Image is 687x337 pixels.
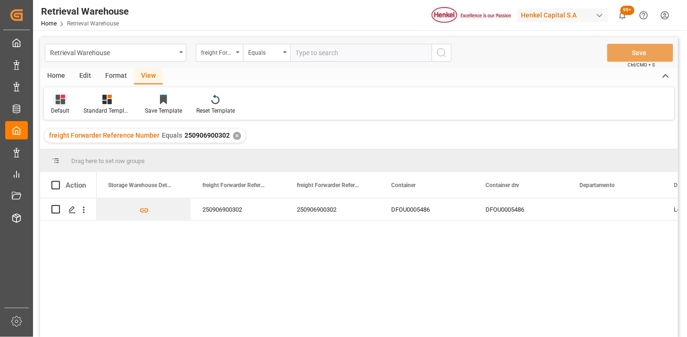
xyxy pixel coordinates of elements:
span: Ctrl/CMD + S [628,61,655,68]
div: Retrieval Warehouse [41,4,129,18]
div: DFOU0005486 [474,198,569,220]
span: 99+ [620,6,635,15]
div: Default [51,107,69,115]
span: Container drv [486,182,519,189]
span: freight Forwarder Reference Number [202,182,266,189]
button: open menu [45,44,186,62]
button: Save [607,44,673,62]
div: Home [40,68,72,84]
span: Drag here to set row groups [71,157,145,164]
button: Henkel Capital S.A [518,6,612,24]
span: Departamento [580,182,615,189]
div: Press SPACE to select this row. [40,198,97,221]
img: Henkel%20logo.jpg_1689854090.jpg [432,7,511,24]
span: Storage Warehouse Details [108,182,171,189]
div: Henkel Capital S.A [518,8,608,22]
button: show 100 new notifications [612,5,633,26]
div: Format [98,68,134,84]
button: open menu [196,44,243,62]
span: 250906900302 [184,132,230,139]
div: 250906900302 [285,198,380,220]
span: Container [391,182,416,189]
span: freight Forwarder Reference Number drv [297,182,360,189]
a: Home [41,20,57,27]
div: View [134,68,163,84]
span: Equals [162,132,182,139]
div: Reset Template [196,107,235,115]
button: Help Center [633,5,654,26]
div: Equals [248,46,280,57]
div: Retrieval Warehouse [50,46,176,58]
div: Action [66,181,86,189]
div: ✕ [233,132,241,140]
div: Standard Templates [84,107,131,115]
button: open menu [243,44,290,62]
div: freight Forwarder Reference Number [201,46,233,57]
div: Save Template [145,107,182,115]
button: search button [432,44,452,62]
div: DFOU0005486 [380,198,474,220]
div: Edit [72,68,98,84]
span: freight Forwarder Reference Number [49,132,159,139]
div: 250906900302 [191,198,285,220]
input: Type to search [290,44,432,62]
